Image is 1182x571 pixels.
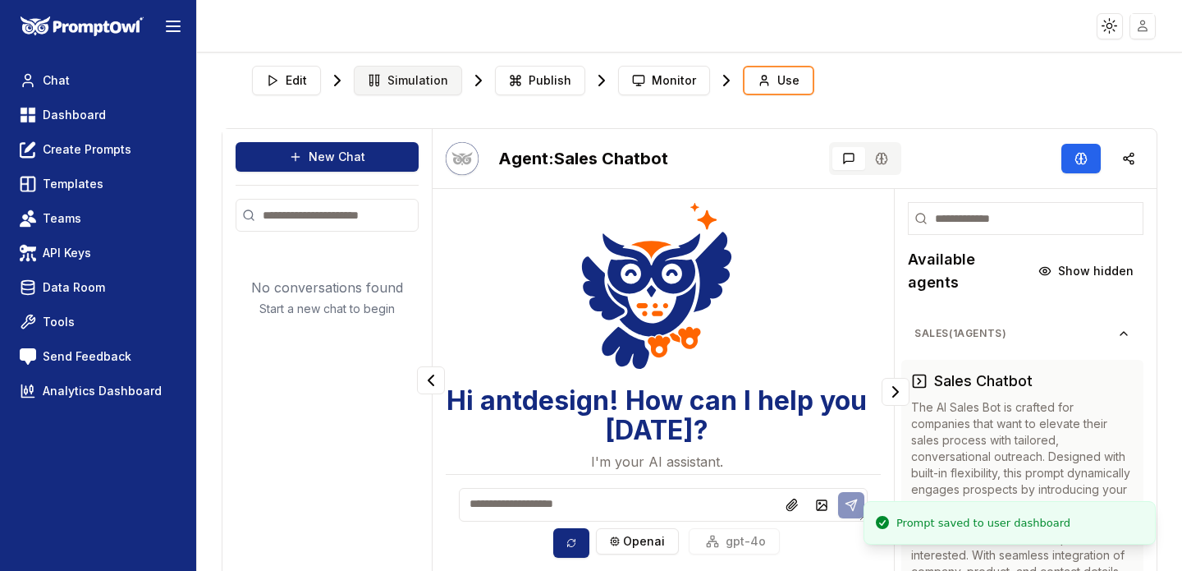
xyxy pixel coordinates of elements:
img: feedback [20,348,36,365]
span: Sales ( 1 agents) [914,327,1117,340]
img: PromptOwl [21,16,144,37]
span: Chat [43,72,70,89]
a: Dashboard [13,100,183,130]
span: Edit [286,72,307,89]
button: Collapse panel [417,366,445,394]
p: Start a new chat to begin [259,301,395,317]
a: Templates [13,169,183,199]
h3: Sales Chatbot [934,370,1033,393]
button: Sync model selection with the edit page [553,528,589,558]
h3: Hi antdesign! How can I help you [DATE]? [446,386,868,445]
span: Templates [43,176,103,192]
span: openai [623,533,665,550]
img: Welcome Owl [581,199,732,373]
button: New Chat [236,142,419,172]
h2: Available agents [908,248,1029,294]
span: Analytics Dashboard [43,383,162,399]
span: Use [777,72,799,89]
span: Create Prompts [43,141,131,158]
button: Use [743,66,814,95]
span: Send Feedback [43,348,131,365]
span: Simulation [387,72,448,89]
a: Analytics Dashboard [13,376,183,406]
button: Talk with Hootie [446,142,479,175]
span: Show hidden [1058,263,1134,279]
button: Collapse panel [882,378,909,406]
button: openai [596,528,679,555]
button: Simulation [354,66,462,95]
img: placeholder-user.jpg [1131,14,1155,38]
button: Monitor [618,66,710,95]
span: API Keys [43,245,91,261]
a: Teams [13,204,183,233]
button: Publish [495,66,585,95]
span: Dashboard [43,107,106,123]
a: Tools [13,307,183,337]
span: Teams [43,210,81,227]
a: Data Room [13,273,183,302]
button: Edit [252,66,321,95]
a: Chat [13,66,183,95]
span: Tools [43,314,75,330]
span: Publish [529,72,571,89]
button: Show hidden [1029,258,1143,284]
span: Data Room [43,279,105,296]
a: Send Feedback [13,342,183,371]
a: API Keys [13,238,183,268]
p: I'm your AI assistant. [591,452,723,472]
h2: Sales Chatbot [498,147,668,170]
a: Create Prompts [13,135,183,164]
button: Sales(1agents) [901,320,1143,347]
img: Bot [446,142,479,175]
p: No conversations found [251,278,403,297]
span: Monitor [652,72,696,89]
div: Prompt saved to user dashboard [896,515,1070,532]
